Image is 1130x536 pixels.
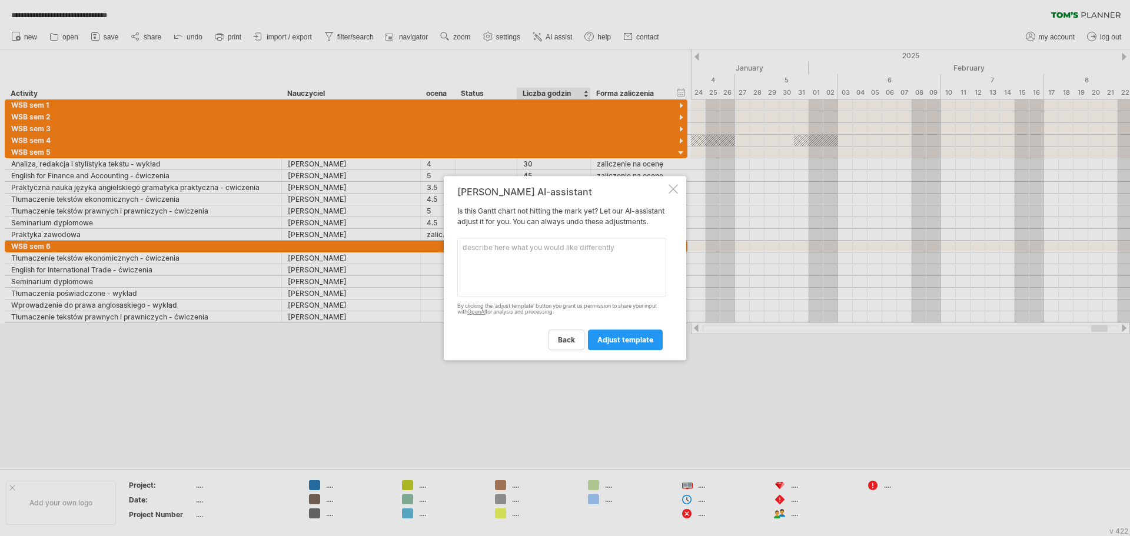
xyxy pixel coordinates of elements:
div: By clicking the 'adjust template' button you grant us permission to share your input with for ana... [457,303,666,316]
a: back [549,329,584,350]
span: adjust template [597,335,653,344]
div: [PERSON_NAME] AI-assistant [457,187,666,197]
a: adjust template [588,329,663,350]
div: Is this Gantt chart not hitting the mark yet? Let our AI-assistant adjust it for you. You can alw... [457,187,666,350]
span: back [558,335,575,344]
a: OpenAI [467,309,486,315]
